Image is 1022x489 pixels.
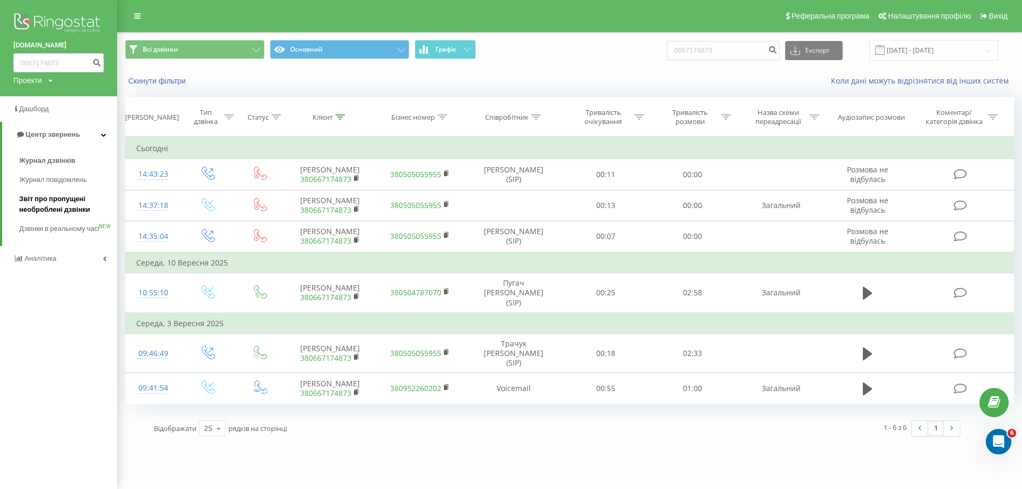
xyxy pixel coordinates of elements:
[19,151,117,170] a: Журнал дзвінків
[285,373,375,404] td: [PERSON_NAME]
[285,159,375,190] td: [PERSON_NAME]
[435,46,456,53] span: Графік
[847,164,888,184] span: Розмова не відбулась
[649,373,736,404] td: 01:00
[125,40,265,59] button: Всі дзвінки
[228,424,287,433] span: рядків на сторінці
[888,12,971,20] span: Налаштування профілю
[300,236,351,246] a: 380667174873
[19,105,49,113] span: Дашборд
[312,113,333,122] div: Клієнт
[923,108,985,126] div: Коментар/категорія дзвінка
[465,334,562,373] td: Трачук [PERSON_NAME] (SIP)
[285,334,375,373] td: [PERSON_NAME]
[792,12,870,20] span: Реферальна програма
[19,223,99,234] span: Дзвінки в реальному часі
[662,108,719,126] div: Тривалість розмови
[300,205,351,215] a: 380667174873
[125,113,179,122] div: [PERSON_NAME]
[136,226,170,247] div: 14:35:04
[415,40,476,59] button: Графік
[1008,429,1016,437] span: 6
[154,424,196,433] span: Відображати
[126,313,1014,334] td: Середа, 3 Вересня 2025
[19,194,112,215] span: Звіт про пропущені необроблені дзвінки
[465,221,562,252] td: [PERSON_NAME] (SIP)
[285,273,375,313] td: [PERSON_NAME]
[24,254,56,262] span: Аналiтика
[390,287,441,297] a: 380504787070
[300,174,351,184] a: 380667174873
[847,195,888,215] span: Розмова не відбулась
[19,219,117,238] a: Дзвінки в реальному часіNEW
[736,190,826,221] td: Загальний
[19,170,117,189] a: Журнал повідомлень
[285,221,375,252] td: [PERSON_NAME]
[136,283,170,303] div: 10:55:10
[563,159,649,190] td: 00:11
[13,11,104,37] img: Ringostat logo
[143,45,178,54] span: Всі дзвінки
[986,429,1011,454] iframe: Intercom live chat
[884,422,906,433] div: 1 - 6 з 6
[847,226,888,246] span: Розмова не відбулась
[928,421,944,436] a: 1
[563,190,649,221] td: 00:13
[563,373,649,404] td: 00:55
[736,373,826,404] td: Загальний
[136,164,170,185] div: 14:43:23
[390,231,441,241] a: 380505055955
[13,75,42,86] div: Проекти
[465,159,562,190] td: [PERSON_NAME] (SIP)
[285,190,375,221] td: [PERSON_NAME]
[750,108,807,126] div: Назва схеми переадресації
[736,273,826,313] td: Загальний
[649,159,736,190] td: 00:00
[390,383,441,393] a: 380952260202
[300,292,351,302] a: 380667174873
[485,113,529,122] div: Співробітник
[649,334,736,373] td: 02:33
[667,41,780,60] input: Пошук за номером
[563,221,649,252] td: 00:07
[126,252,1014,273] td: Середа, 10 Вересня 2025
[465,373,562,404] td: Voicemail
[2,122,117,147] a: Центр звернень
[19,189,117,219] a: Звіт про пропущені необроблені дзвінки
[26,130,80,138] span: Центр звернень
[19,175,87,185] span: Журнал повідомлень
[300,353,351,363] a: 380667174873
[13,40,104,51] a: [DOMAIN_NAME]
[125,76,191,86] button: Скинути фільтри
[649,221,736,252] td: 00:00
[575,108,632,126] div: Тривалість очікування
[831,76,1014,86] a: Коли дані можуть відрізнятися вiд інших систем
[191,108,221,126] div: Тип дзвінка
[13,53,104,72] input: Пошук за номером
[248,113,269,122] div: Статус
[136,343,170,364] div: 09:46:49
[563,334,649,373] td: 00:18
[204,423,212,434] div: 25
[989,12,1008,20] span: Вихід
[270,40,409,59] button: Основний
[390,348,441,358] a: 380505055955
[390,169,441,179] a: 380505055955
[649,273,736,313] td: 02:58
[465,273,562,313] td: Пугач [PERSON_NAME] (SIP)
[391,113,435,122] div: Бізнес номер
[390,200,441,210] a: 380505055955
[563,273,649,313] td: 00:25
[136,378,170,399] div: 09:41:54
[19,155,76,166] span: Журнал дзвінків
[136,195,170,216] div: 14:37:18
[785,41,843,60] button: Експорт
[126,138,1014,159] td: Сьогодні
[838,113,905,122] div: Аудіозапис розмови
[649,190,736,221] td: 00:00
[300,388,351,398] a: 380667174873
